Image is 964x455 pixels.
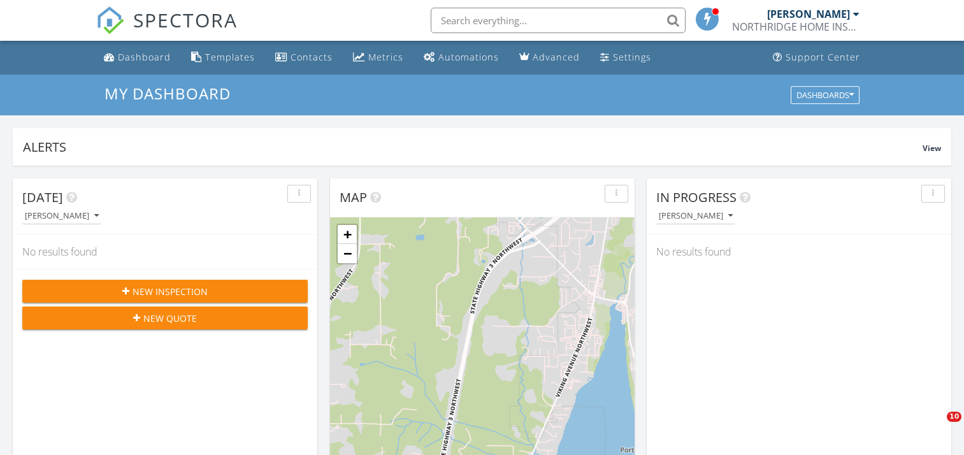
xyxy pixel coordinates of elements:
a: Zoom out [338,244,357,263]
div: No results found [647,235,951,269]
div: Contacts [291,51,333,63]
input: Search everything... [431,8,686,33]
a: Metrics [348,46,408,69]
div: Dashboards [796,90,854,99]
span: SPECTORA [133,6,238,33]
span: New Inspection [133,285,208,298]
a: Support Center [768,46,865,69]
div: Dashboard [118,51,171,63]
button: Dashboards [791,86,860,104]
button: [PERSON_NAME] [22,208,101,225]
div: [PERSON_NAME] [767,8,850,20]
div: Settings [613,51,651,63]
iframe: Intercom live chat [921,412,951,442]
span: In Progress [656,189,737,206]
button: New Inspection [22,280,308,303]
span: View [923,143,941,154]
a: Contacts [270,46,338,69]
img: The Best Home Inspection Software - Spectora [96,6,124,34]
div: Support Center [786,51,860,63]
span: Map [340,189,367,206]
a: Zoom in [338,225,357,244]
div: Metrics [368,51,403,63]
div: Alerts [23,138,923,155]
span: My Dashboard [104,83,231,104]
a: Settings [595,46,656,69]
div: NORTHRIDGE HOME INSPECTIONS LLC [732,20,860,33]
span: [DATE] [22,189,63,206]
div: Templates [205,51,255,63]
a: Dashboard [99,46,176,69]
span: New Quote [143,312,197,325]
div: [PERSON_NAME] [659,212,733,220]
a: SPECTORA [96,17,238,44]
div: Advanced [533,51,580,63]
a: Automations (Basic) [419,46,504,69]
button: [PERSON_NAME] [656,208,735,225]
span: 10 [947,412,961,422]
a: Templates [186,46,260,69]
div: No results found [13,235,317,269]
button: New Quote [22,307,308,329]
a: Advanced [514,46,585,69]
div: Automations [438,51,499,63]
div: [PERSON_NAME] [25,212,99,220]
